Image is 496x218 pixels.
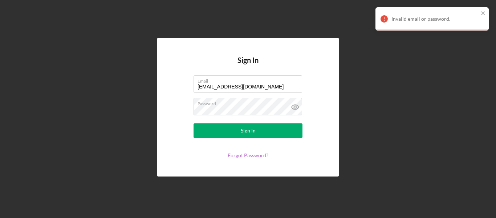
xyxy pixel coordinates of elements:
div: Invalid email or password. [391,16,479,22]
button: close [481,10,486,17]
button: Sign In [194,123,302,138]
label: Email [198,76,302,84]
label: Password [198,98,302,106]
h4: Sign In [237,56,259,75]
a: Forgot Password? [228,152,268,158]
div: Sign In [241,123,256,138]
